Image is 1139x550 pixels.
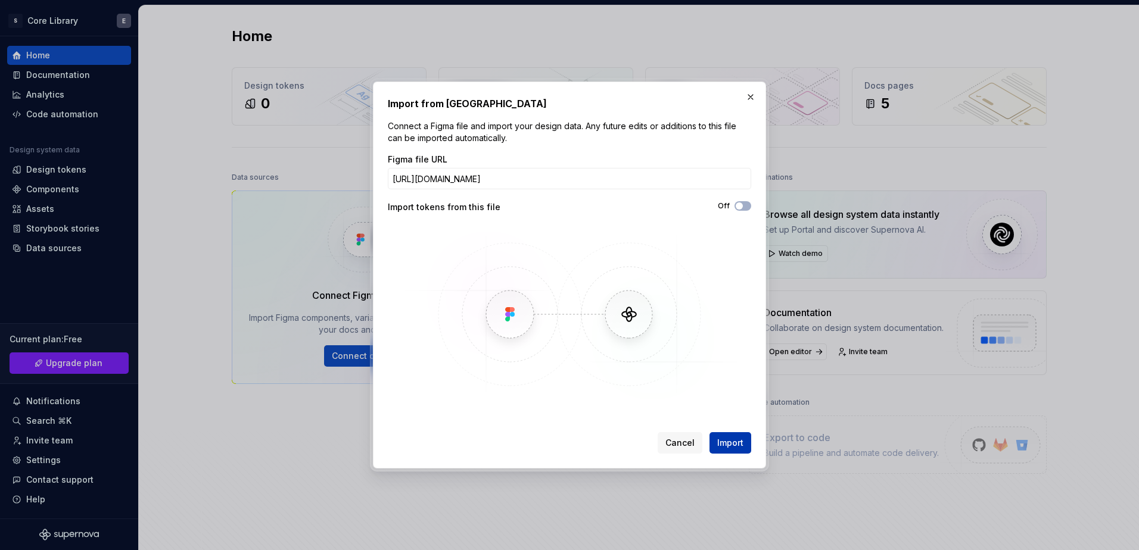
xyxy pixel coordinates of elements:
[709,432,751,454] button: Import
[388,120,751,144] p: Connect a Figma file and import your design data. Any future edits or additions to this file can ...
[388,201,569,213] div: Import tokens from this file
[665,437,695,449] span: Cancel
[388,96,751,111] h2: Import from [GEOGRAPHIC_DATA]
[388,154,447,165] label: Figma file URL
[717,437,743,449] span: Import
[388,168,751,189] input: https://figma.com/file/...
[658,432,702,454] button: Cancel
[718,201,730,211] label: Off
